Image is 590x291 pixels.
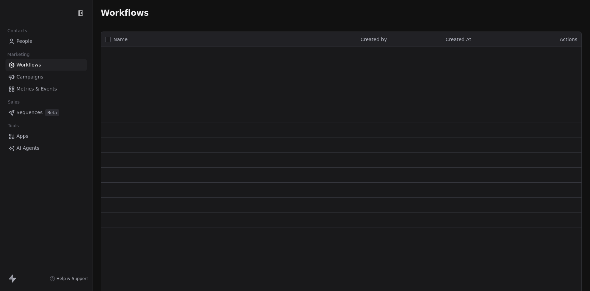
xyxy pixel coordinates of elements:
[45,109,59,116] span: Beta
[101,8,149,18] span: Workflows
[360,37,387,42] span: Created by
[16,109,42,116] span: Sequences
[16,38,33,45] span: People
[50,276,88,281] a: Help & Support
[5,107,87,118] a: SequencesBeta
[5,143,87,154] a: AI Agents
[5,131,87,142] a: Apps
[113,36,127,43] span: Name
[16,145,39,152] span: AI Agents
[16,73,43,81] span: Campaigns
[446,37,471,42] span: Created At
[16,133,28,140] span: Apps
[16,85,57,93] span: Metrics & Events
[5,36,87,47] a: People
[16,61,41,69] span: Workflows
[5,59,87,71] a: Workflows
[4,26,30,36] span: Contacts
[5,83,87,95] a: Metrics & Events
[5,97,23,107] span: Sales
[4,49,33,60] span: Marketing
[57,276,88,281] span: Help & Support
[5,121,22,131] span: Tools
[560,37,577,42] span: Actions
[5,71,87,83] a: Campaigns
